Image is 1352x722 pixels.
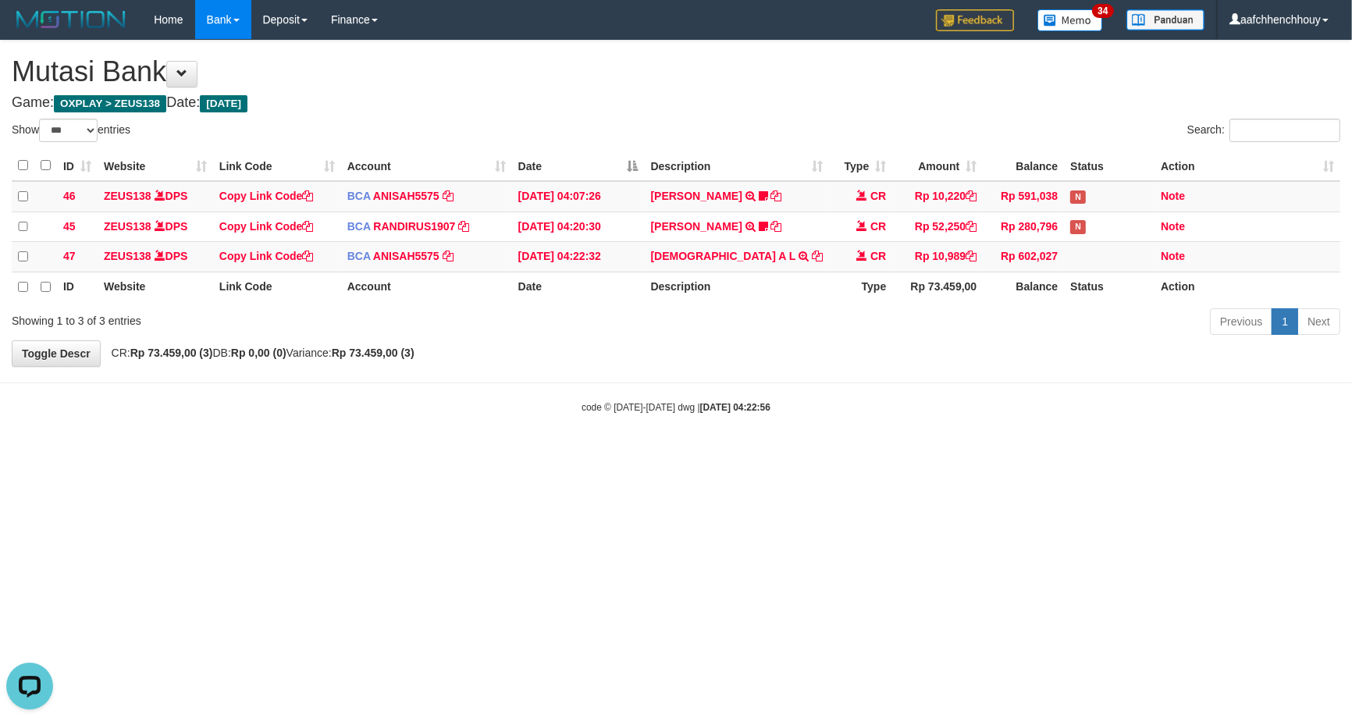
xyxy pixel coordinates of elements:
span: 34 [1092,4,1113,18]
strong: Rp 73.459,00 (3) [332,347,414,359]
a: Copy HASAN NUR YUNKA to clipboard [771,190,782,202]
a: Note [1161,190,1185,202]
a: Next [1297,308,1340,335]
a: Copy ANISAH5575 to clipboard [443,190,454,202]
a: Copy Rp 52,250 to clipboard [966,220,977,233]
strong: Rp 73.459,00 (3) [130,347,213,359]
a: Copy TENNY SETIAWAN to clipboard [771,220,782,233]
a: [PERSON_NAME] [650,190,742,202]
span: 47 [63,250,76,262]
a: Note [1161,220,1185,233]
th: Account: activate to sort column ascending [341,151,512,181]
a: Copy Rp 10,989 to clipboard [966,250,977,262]
th: Date [512,272,645,302]
th: Date: activate to sort column descending [512,151,645,181]
th: Website [98,272,213,302]
td: Rp 280,796 [983,212,1064,242]
td: DPS [98,242,213,272]
span: CR [870,220,886,233]
td: [DATE] 04:22:32 [512,242,645,272]
span: CR [870,190,886,202]
span: 45 [63,220,76,233]
a: ZEUS138 [104,190,151,202]
span: BCA [347,250,371,262]
a: Note [1161,250,1185,262]
th: Status [1064,272,1155,302]
th: Balance [983,151,1064,181]
a: Copy ANISAH5575 to clipboard [443,250,454,262]
th: Type [829,272,892,302]
a: Copy Link Code [219,190,314,202]
a: ZEUS138 [104,220,151,233]
label: Show entries [12,119,130,142]
td: DPS [98,212,213,242]
small: code © [DATE]-[DATE] dwg | [582,402,770,413]
span: 46 [63,190,76,202]
td: DPS [98,181,213,212]
img: MOTION_logo.png [12,8,130,31]
th: Website: activate to sort column ascending [98,151,213,181]
span: Has Note [1070,220,1086,233]
img: panduan.png [1126,9,1204,30]
td: Rp 591,038 [983,181,1064,212]
th: Action: activate to sort column ascending [1155,151,1340,181]
a: [DEMOGRAPHIC_DATA] A L [650,250,795,262]
td: Rp 52,250 [892,212,983,242]
a: ANISAH5575 [373,190,439,202]
a: Copy Link Code [219,250,314,262]
a: [PERSON_NAME] [650,220,742,233]
span: CR [870,250,886,262]
a: Copy Link Code [219,220,314,233]
td: [DATE] 04:07:26 [512,181,645,212]
th: Link Code [213,272,341,302]
img: Button%20Memo.svg [1037,9,1103,31]
span: BCA [347,220,371,233]
h1: Mutasi Bank [12,56,1340,87]
strong: [DATE] 04:22:56 [700,402,770,413]
a: 1 [1272,308,1298,335]
img: Feedback.jpg [936,9,1014,31]
h4: Game: Date: [12,95,1340,111]
span: Has Note [1070,190,1086,204]
th: ID [57,272,98,302]
span: OXPLAY > ZEUS138 [54,95,166,112]
th: Status [1064,151,1155,181]
button: Open LiveChat chat widget [6,6,53,53]
span: BCA [347,190,371,202]
a: ANISAH5575 [373,250,439,262]
a: Previous [1210,308,1272,335]
th: Rp 73.459,00 [892,272,983,302]
th: Description: activate to sort column ascending [644,151,829,181]
td: Rp 602,027 [983,242,1064,272]
th: Link Code: activate to sort column ascending [213,151,341,181]
th: Amount: activate to sort column ascending [892,151,983,181]
th: Action [1155,272,1340,302]
div: Showing 1 to 3 of 3 entries [12,307,552,329]
td: Rp 10,989 [892,242,983,272]
span: CR: DB: Variance: [104,347,414,359]
th: Description [644,272,829,302]
a: RANDIRUS1907 [373,220,455,233]
a: ZEUS138 [104,250,151,262]
a: Toggle Descr [12,340,101,367]
th: ID: activate to sort column ascending [57,151,98,181]
th: Balance [983,272,1064,302]
input: Search: [1229,119,1340,142]
th: Account [341,272,512,302]
strong: Rp 0,00 (0) [231,347,286,359]
label: Search: [1187,119,1340,142]
span: [DATE] [200,95,247,112]
a: Copy MUHAMMAD A L to clipboard [812,250,823,262]
a: Copy Rp 10,220 to clipboard [966,190,977,202]
select: Showentries [39,119,98,142]
th: Type: activate to sort column ascending [829,151,892,181]
td: Rp 10,220 [892,181,983,212]
td: [DATE] 04:20:30 [512,212,645,242]
a: Copy RANDIRUS1907 to clipboard [458,220,469,233]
